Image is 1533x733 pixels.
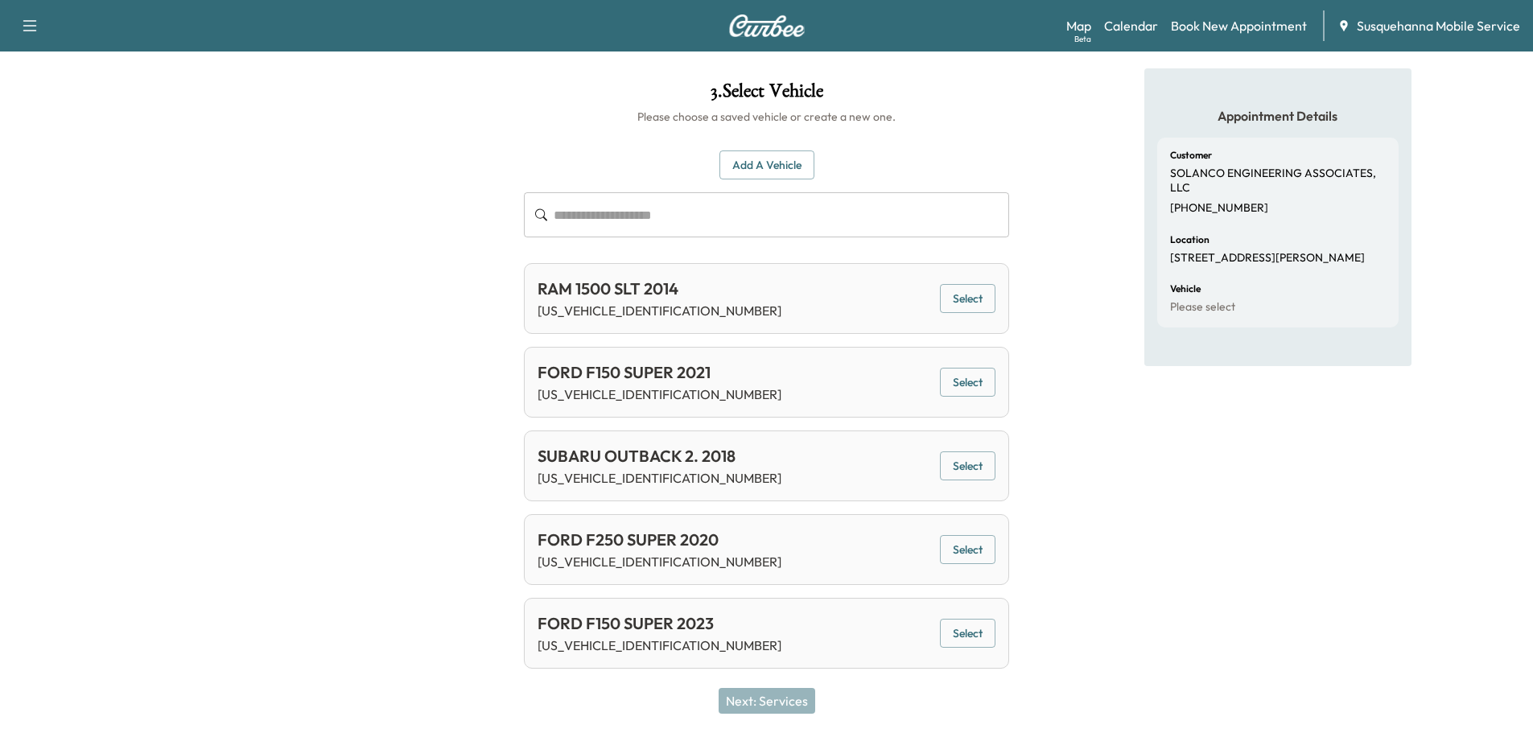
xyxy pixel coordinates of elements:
h6: Customer [1170,150,1212,160]
div: FORD F250 SUPER 2020 [538,528,781,552]
a: Book New Appointment [1171,16,1307,35]
p: [STREET_ADDRESS][PERSON_NAME] [1170,251,1365,266]
p: [US_VEHICLE_IDENTIFICATION_NUMBER] [538,301,781,320]
h1: 3 . Select Vehicle [524,81,1009,109]
span: Susquehanna Mobile Service [1357,16,1520,35]
a: MapBeta [1066,16,1091,35]
button: Select [940,451,995,481]
div: SUBARU OUTBACK 2. 2018 [538,444,781,468]
p: [US_VEHICLE_IDENTIFICATION_NUMBER] [538,385,781,404]
p: Please select [1170,300,1235,315]
div: Beta [1074,33,1091,45]
div: FORD F150 SUPER 2021 [538,360,781,385]
h6: Location [1170,235,1210,245]
img: Curbee Logo [728,14,806,37]
button: Select [940,535,995,565]
h6: Vehicle [1170,284,1201,294]
button: Select [940,619,995,649]
div: RAM 1500 SLT 2014 [538,277,781,301]
h5: Appointment Details [1157,107,1399,125]
p: [PHONE_NUMBER] [1170,201,1268,216]
a: Calendar [1104,16,1158,35]
p: SOLANCO ENGINEERING ASSOCIATES, LLC [1170,167,1386,195]
p: [US_VEHICLE_IDENTIFICATION_NUMBER] [538,468,781,488]
p: [US_VEHICLE_IDENTIFICATION_NUMBER] [538,552,781,571]
button: Select [940,368,995,397]
button: Select [940,284,995,314]
h6: Please choose a saved vehicle or create a new one. [524,109,1009,125]
div: FORD F150 SUPER 2023 [538,612,781,636]
p: [US_VEHICLE_IDENTIFICATION_NUMBER] [538,636,781,655]
button: Add a Vehicle [719,150,814,180]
